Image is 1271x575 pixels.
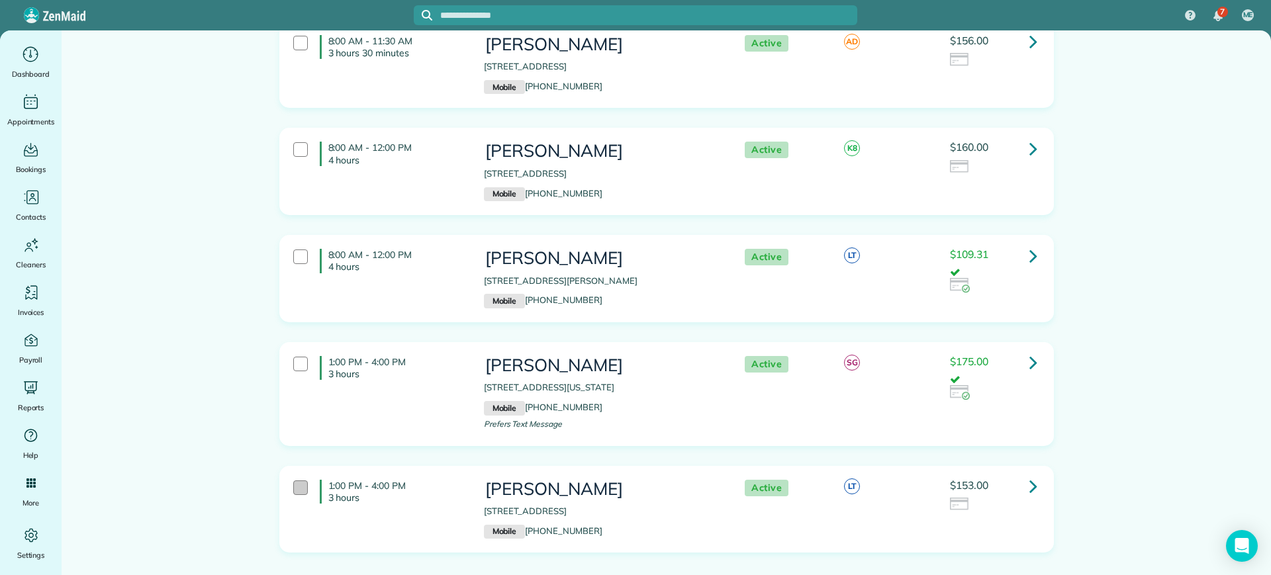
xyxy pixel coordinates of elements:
[844,247,860,263] span: LT
[5,187,56,224] a: Contacts
[5,525,56,562] a: Settings
[320,480,464,504] h4: 1:00 PM - 4:00 PM
[484,294,602,305] a: Mobile[PHONE_NUMBER]
[1204,1,1232,30] div: 7 unread notifications
[844,355,860,371] span: SG
[5,139,56,176] a: Bookings
[745,249,788,265] span: Active
[844,478,860,494] span: LT
[484,356,718,375] h3: [PERSON_NAME]
[23,449,39,462] span: Help
[844,140,860,156] span: K8
[484,505,718,518] p: [STREET_ADDRESS]
[950,247,988,261] span: $109.31
[23,496,39,509] span: More
[484,35,718,54] h3: [PERSON_NAME]
[5,234,56,271] a: Cleaners
[1243,10,1253,21] span: ME
[484,402,602,412] a: Mobile[PHONE_NUMBER]
[320,249,464,273] h4: 8:00 AM - 12:00 PM
[16,163,46,176] span: Bookings
[484,401,525,416] small: Mobile
[16,258,46,271] span: Cleaners
[7,115,55,128] span: Appointments
[5,91,56,128] a: Appointments
[484,525,525,539] small: Mobile
[17,549,45,562] span: Settings
[950,34,988,47] span: $156.00
[950,498,970,512] img: icon_credit_card_neutral-3d9a980bd25ce6dbb0f2033d7200983694762465c175678fcbc2d8f4bc43548e.png
[18,401,44,414] span: Reports
[484,275,718,288] p: [STREET_ADDRESS][PERSON_NAME]
[328,47,464,59] p: 3 hours 30 minutes
[745,480,788,496] span: Active
[950,53,970,67] img: icon_credit_card_neutral-3d9a980bd25ce6dbb0f2033d7200983694762465c175678fcbc2d8f4bc43548e.png
[16,210,46,224] span: Contacts
[414,10,432,21] button: Focus search
[5,377,56,414] a: Reports
[5,282,56,319] a: Invoices
[12,67,50,81] span: Dashboard
[484,81,602,91] a: Mobile[PHONE_NUMBER]
[328,368,464,380] p: 3 hours
[5,425,56,462] a: Help
[950,160,970,175] img: icon_credit_card_neutral-3d9a980bd25ce6dbb0f2033d7200983694762465c175678fcbc2d8f4bc43548e.png
[422,10,432,21] svg: Focus search
[484,80,525,95] small: Mobile
[844,34,860,50] span: AD
[484,142,718,161] h3: [PERSON_NAME]
[320,35,464,59] h4: 8:00 AM - 11:30 AM
[320,356,464,380] h4: 1:00 PM - 4:00 PM
[745,35,788,52] span: Active
[18,306,44,319] span: Invoices
[950,478,988,492] span: $153.00
[484,249,718,268] h3: [PERSON_NAME]
[19,353,43,367] span: Payroll
[950,385,970,400] img: icon_credit_card_success-27c2c4fc500a7f1a58a13ef14842cb958d03041fefb464fd2e53c949a5770e83.png
[5,44,56,81] a: Dashboard
[484,167,718,181] p: [STREET_ADDRESS]
[950,355,988,368] span: $175.00
[484,525,602,536] a: Mobile[PHONE_NUMBER]
[484,188,602,199] a: Mobile[PHONE_NUMBER]
[484,60,718,73] p: [STREET_ADDRESS]
[320,142,464,165] h4: 8:00 AM - 12:00 PM
[328,154,464,166] p: 4 hours
[745,356,788,373] span: Active
[950,140,988,154] span: $160.00
[5,330,56,367] a: Payroll
[484,187,525,202] small: Mobile
[1220,7,1225,17] span: 7
[484,294,525,308] small: Mobile
[484,480,718,499] h3: [PERSON_NAME]
[328,492,464,504] p: 3 hours
[1226,530,1258,562] div: Open Intercom Messenger
[950,278,970,292] img: icon_credit_card_success-27c2c4fc500a7f1a58a13ef14842cb958d03041fefb464fd2e53c949a5770e83.png
[328,261,464,273] p: 4 hours
[484,381,718,394] p: [STREET_ADDRESS][US_STATE]
[484,419,562,429] span: Prefers Text Message
[745,142,788,158] span: Active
